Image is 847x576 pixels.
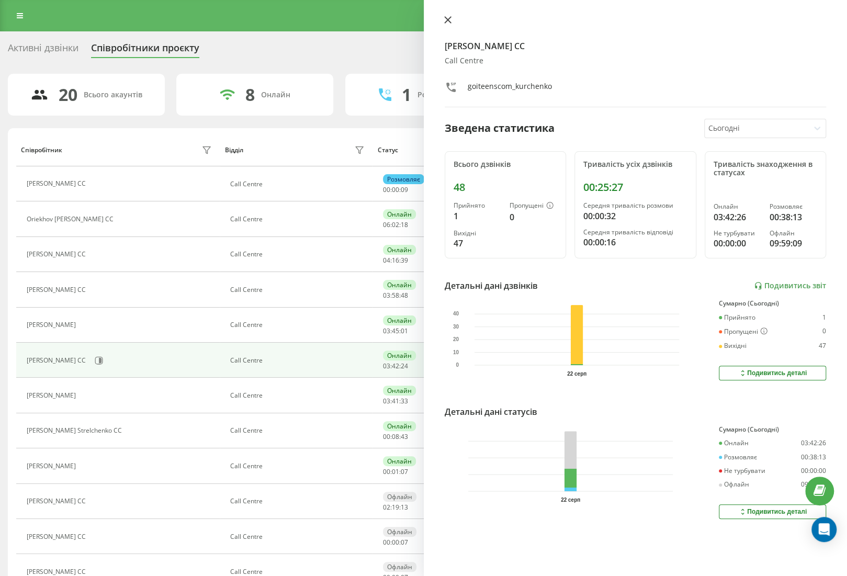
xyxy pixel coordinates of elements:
div: : : [383,186,408,194]
span: 03 [383,326,390,335]
div: 00:00:16 [583,236,687,249]
div: : : [383,504,408,511]
span: 33 [401,397,408,405]
div: Подивитись деталі [738,369,807,377]
div: [PERSON_NAME] [27,392,78,399]
span: 00 [383,432,390,441]
div: Розмовляє [719,454,757,461]
span: 45 [392,326,399,335]
div: [PERSON_NAME] CC [27,568,88,575]
span: 03 [383,397,390,405]
div: Пропущені [719,327,767,336]
div: : : [383,468,408,476]
div: 8 [245,85,255,105]
text: 30 [453,324,459,330]
div: Співробітники проєкту [91,42,199,59]
div: Call Centre [230,462,367,470]
div: : : [383,433,408,441]
div: Open Intercom Messenger [811,517,837,542]
div: : : [383,327,408,335]
span: 24 [401,362,408,370]
text: 10 [453,349,459,355]
div: Подивитись деталі [738,507,807,516]
div: 20 [59,85,77,105]
div: Тривалість знаходження в статусах [714,160,818,178]
div: 03:42:26 [801,439,826,447]
div: Офлайн [383,492,416,502]
div: : : [383,292,408,299]
div: Вихідні [719,342,747,349]
span: 00 [383,538,390,547]
span: 42 [392,362,399,370]
span: 03 [383,291,390,300]
span: 00 [392,538,399,547]
div: [PERSON_NAME] CC [27,357,88,364]
div: Середня тривалість розмови [583,202,687,209]
div: Офлайн [770,230,817,237]
div: Онлайн [383,280,416,290]
div: Не турбувати [719,467,765,475]
div: Активні дзвінки [8,42,78,59]
div: [PERSON_NAME] [27,462,78,470]
div: Call Centre [445,57,827,65]
div: Розмовляють [417,91,468,99]
span: 19 [392,503,399,512]
div: Офлайн [719,481,749,488]
div: Пропущені [510,202,557,210]
div: Не турбувати [714,230,761,237]
div: : : [383,221,408,229]
span: 03 [383,362,390,370]
div: Статус [378,146,398,154]
span: 16 [392,256,399,265]
div: Онлайн [383,351,416,360]
div: Call Centre [230,216,367,223]
h4: [PERSON_NAME] CC [445,40,827,52]
div: 00:00:32 [583,210,687,222]
span: 00 [383,185,390,194]
div: 09:59:09 [770,237,817,250]
div: Oriekhov [PERSON_NAME] CC [27,216,116,223]
div: 00:38:13 [801,454,826,461]
span: 43 [401,432,408,441]
div: Онлайн [383,245,416,255]
div: [PERSON_NAME] CC [27,533,88,540]
div: Call Centre [230,357,367,364]
span: 09 [401,185,408,194]
div: 00:00:00 [801,467,826,475]
div: Прийнято [719,314,755,321]
div: Онлайн [261,91,290,99]
text: 40 [453,311,459,317]
div: [PERSON_NAME] Strelchenko CC [27,427,125,434]
span: 39 [401,256,408,265]
div: : : [383,398,408,405]
div: Сумарно (Сьогодні) [719,426,826,433]
div: 1 [402,85,411,105]
span: 02 [383,503,390,512]
span: 00 [383,467,390,476]
div: 1 [822,314,826,321]
span: 02 [392,220,399,229]
div: : : [383,257,408,264]
div: 00:00:00 [714,237,761,250]
div: Call Centre [230,321,367,329]
div: Онлайн [383,421,416,431]
span: 04 [383,256,390,265]
div: [PERSON_NAME] СС [27,286,88,293]
div: [PERSON_NAME] CC [27,498,88,505]
div: Зведена статистика [445,120,555,136]
div: Онлайн [719,439,749,447]
div: : : [383,363,408,370]
div: Прийнято [454,202,501,209]
div: Call Centre [230,251,367,258]
div: Call Centre [230,427,367,434]
span: 01 [392,467,399,476]
div: 03:42:26 [714,211,761,223]
div: Тривалість усіх дзвінків [583,160,687,169]
div: 00:38:13 [770,211,817,223]
text: 22 серп [567,371,586,377]
div: Call Centre [230,286,367,293]
div: Call Centre [230,533,367,540]
div: Середня тривалість відповіді [583,229,687,236]
div: Вихідні [454,230,501,237]
div: goiteenscom_kurchenko [468,81,552,96]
